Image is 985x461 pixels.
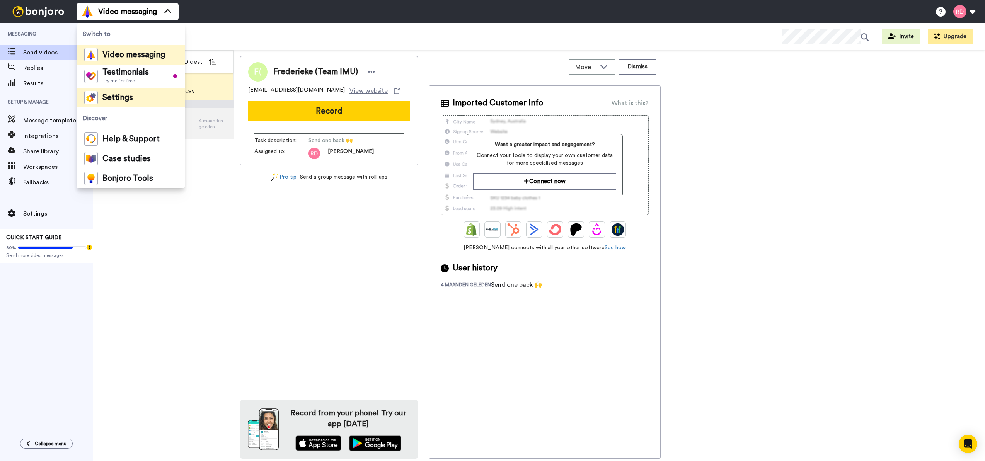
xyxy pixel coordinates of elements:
[441,282,491,289] div: 4 maanden geleden
[453,97,543,109] span: Imported Customer Info
[84,132,98,146] img: help-and-support-colored.svg
[308,148,320,159] img: rd.png
[453,262,498,274] span: User history
[441,244,649,252] span: [PERSON_NAME] connects with all your other software
[84,91,98,104] img: settings-colored.svg
[248,408,279,450] img: download
[23,162,93,172] span: Workspaces
[619,59,656,75] button: Dismiss
[271,173,297,181] a: Pro tip
[199,117,230,130] div: 4 maanden geleden
[77,45,185,65] a: Video messaging
[473,151,616,167] span: Connect your tools to display your own customer data for more specialized messages
[177,54,222,70] button: Oldest
[77,168,185,188] a: Bonjoro Tools
[491,280,542,289] div: Send one back 🙌
[84,172,98,185] img: bj-tools-colored.svg
[286,408,410,429] h4: Record from your phone! Try our app [DATE]
[349,435,401,451] img: playstore
[349,86,388,95] span: View website
[328,148,374,159] span: [PERSON_NAME]
[248,101,410,121] button: Record
[20,439,73,449] button: Collapse menu
[308,137,382,145] span: Send one back 🙌
[6,235,62,240] span: QUICK START GUIDE
[486,223,499,236] img: Ontraport
[295,435,341,451] img: appstore
[102,135,160,143] span: Help & Support
[473,173,616,190] button: Connect now
[473,141,616,148] span: Want a greater impact and engagement?
[23,63,93,73] span: Replies
[84,152,98,165] img: case-study-colored.svg
[77,23,185,45] span: Switch to
[102,68,149,76] span: Testimonials
[465,223,478,236] img: Shopify
[23,209,93,218] span: Settings
[248,62,268,82] img: Image of Frederieke (Team IMU)
[882,29,920,44] button: Invite
[528,223,540,236] img: ActiveCampaign
[84,48,98,61] img: vm-color.svg
[605,245,626,250] a: See how
[959,435,977,453] div: Open Intercom Messenger
[271,173,278,181] img: magic-wand.svg
[86,244,93,251] div: Tooltip anchor
[23,48,78,57] span: Send videos
[612,223,624,236] img: GoHighLevel
[102,78,149,84] span: Try me for free!
[248,86,345,95] span: [EMAIL_ADDRESS][DOMAIN_NAME]
[102,51,165,59] span: Video messaging
[928,29,973,44] button: Upgrade
[254,137,308,145] span: Task description :
[240,173,418,181] div: - Send a group message with roll-ups
[575,63,596,72] span: Move
[507,223,520,236] img: Hubspot
[6,245,16,251] span: 80%
[23,131,93,141] span: Integrations
[254,148,308,159] span: Assigned to:
[77,149,185,168] a: Case studies
[102,175,153,182] span: Bonjoro Tools
[612,99,649,108] div: What is this?
[349,86,400,95] a: View website
[6,252,87,259] span: Send more video messages
[77,129,185,149] a: Help & Support
[77,88,185,107] a: Settings
[273,66,358,78] span: Frederieke (Team IMU)
[570,223,582,236] img: Patreon
[102,155,151,163] span: Case studies
[23,147,93,156] span: Share library
[77,107,185,129] span: Discover
[549,223,561,236] img: ConvertKit
[84,70,98,83] img: tm-color.svg
[35,441,66,447] span: Collapse menu
[102,94,133,102] span: Settings
[98,6,157,17] span: Video messaging
[23,178,93,187] span: Fallbacks
[81,5,94,18] img: vm-color.svg
[9,6,67,17] img: bj-logo-header-white.svg
[77,65,185,88] a: TestimonialsTry me for free!
[23,79,93,88] span: Results
[23,116,93,125] span: Message template
[591,223,603,236] img: Drip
